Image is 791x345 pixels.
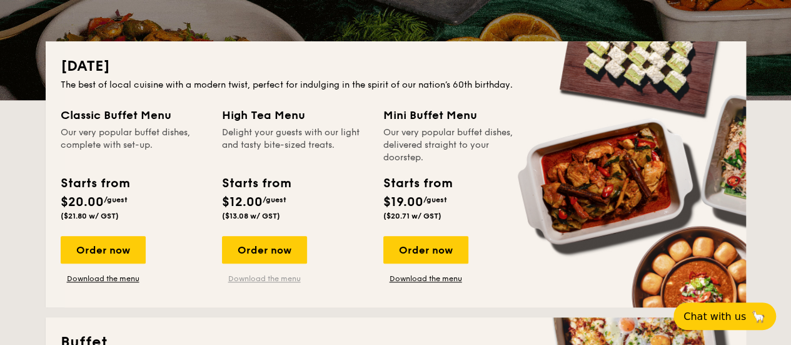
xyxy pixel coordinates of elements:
span: /guest [104,195,128,204]
span: /guest [423,195,447,204]
button: Chat with us🦙 [673,302,776,330]
span: ($21.80 w/ GST) [61,212,119,220]
span: Chat with us [683,311,746,322]
div: Our very popular buffet dishes, complete with set-up. [61,126,207,164]
a: Download the menu [383,274,468,284]
h2: [DATE] [61,56,731,76]
div: Starts from [61,174,129,193]
div: Order now [383,236,468,264]
div: Our very popular buffet dishes, delivered straight to your doorstep. [383,126,530,164]
span: 🦙 [751,309,766,324]
div: High Tea Menu [222,106,368,124]
div: Classic Buffet Menu [61,106,207,124]
div: Mini Buffet Menu [383,106,530,124]
span: $20.00 [61,195,104,210]
div: Starts from [383,174,451,193]
div: Order now [222,236,307,264]
span: $12.00 [222,195,263,210]
div: Delight your guests with our light and tasty bite-sized treats. [222,126,368,164]
span: ($13.08 w/ GST) [222,212,280,220]
a: Download the menu [61,274,146,284]
div: Starts from [222,174,290,193]
div: Order now [61,236,146,264]
div: The best of local cuisine with a modern twist, perfect for indulging in the spirit of our nation’... [61,79,731,91]
span: ($20.71 w/ GST) [383,212,441,220]
a: Download the menu [222,274,307,284]
span: /guest [263,195,286,204]
span: $19.00 [383,195,423,210]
